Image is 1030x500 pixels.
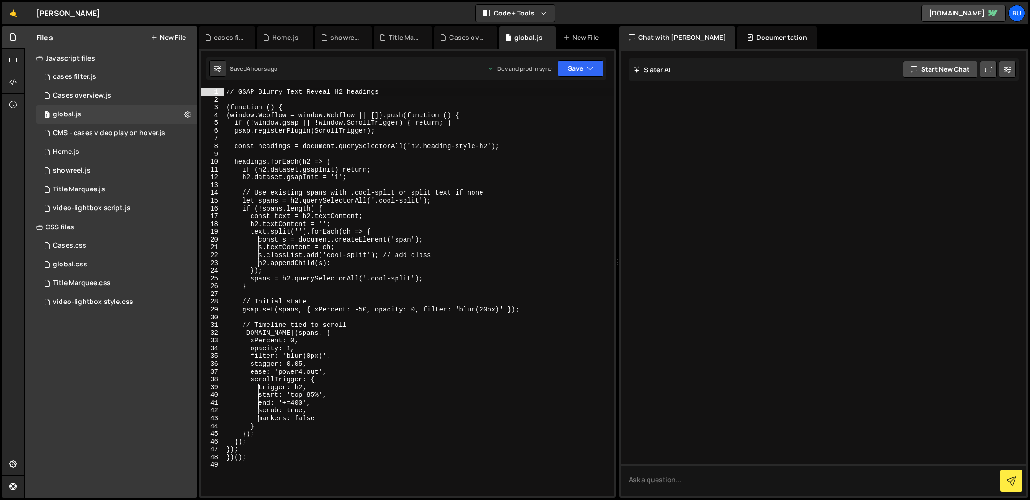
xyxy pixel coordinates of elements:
div: 27 [201,290,224,298]
div: 16080/44245.js [36,68,197,86]
div: 5 [201,119,224,127]
div: Dev and prod in sync [488,65,552,73]
div: 48 [201,454,224,462]
div: Title Marquee.js [53,185,105,194]
div: 34 [201,345,224,353]
div: 35 [201,352,224,360]
div: 16080/46144.css [36,255,197,274]
span: 1 [44,112,50,119]
div: 16080/43931.js [36,180,197,199]
div: CSS files [25,218,197,236]
div: 31 [201,321,224,329]
div: cases filter.js [53,73,96,81]
div: 4 hours ago [247,65,278,73]
div: 23 [201,259,224,267]
div: 16080/45708.js [36,105,197,124]
div: 33 [201,337,224,345]
a: Bu [1008,5,1025,22]
div: 2 [201,96,224,104]
div: 37 [201,368,224,376]
div: 16 [201,205,224,213]
div: 38 [201,376,224,384]
div: showreel.js [53,167,91,175]
div: 1 [201,88,224,96]
div: 46 [201,438,224,446]
div: Title Marquee.css [53,279,111,288]
div: [PERSON_NAME] [36,8,100,19]
div: 17 [201,212,224,220]
div: 16080/43137.js [36,161,197,180]
div: 22 [201,251,224,259]
div: Cases.css [53,242,86,250]
div: global.js [53,110,81,119]
div: 11 [201,166,224,174]
div: 42 [201,407,224,415]
div: 47 [201,446,224,454]
div: 9 [201,151,224,159]
a: 🤙 [2,2,25,24]
div: 41 [201,399,224,407]
div: 25 [201,275,224,283]
div: cases filter.js [214,33,244,42]
div: 24 [201,267,224,275]
div: global.css [53,260,87,269]
h2: Slater AI [633,65,671,74]
div: 10 [201,158,224,166]
div: 44 [201,423,224,431]
div: Cases overview.js [53,91,111,100]
div: video-lightbox script.js [53,204,130,212]
button: Start new chat [903,61,977,78]
div: 16080/46119.js [36,86,197,105]
div: 45 [201,430,224,438]
div: 7 [201,135,224,143]
div: 16080/43930.css [36,274,197,293]
div: CMS - cases video play on hover.js [53,129,165,137]
div: 8 [201,143,224,151]
h2: Files [36,32,53,43]
div: Javascript files [25,49,197,68]
div: 30 [201,314,224,322]
div: Home.js [272,33,298,42]
div: 16080/43141.js [36,124,197,143]
div: global.js [514,33,542,42]
div: Documentation [737,26,816,49]
div: 16080/43926.js [36,199,197,218]
div: 13 [201,182,224,189]
a: [DOMAIN_NAME] [921,5,1006,22]
div: 18 [201,220,224,228]
div: 4 [201,112,224,120]
div: 15 [201,197,224,205]
div: 19 [201,228,224,236]
div: Saved [230,65,278,73]
button: Save [558,60,603,77]
div: Home.js [53,148,79,156]
button: New File [151,34,186,41]
div: 29 [201,306,224,314]
div: 20 [201,236,224,244]
div: 3 [201,104,224,112]
div: 32 [201,329,224,337]
div: 21 [201,243,224,251]
div: showreel.js [330,33,360,42]
div: 36 [201,360,224,368]
div: 16080/45757.css [36,236,197,255]
div: 16080/43928.css [36,293,197,311]
div: 12 [201,174,224,182]
div: 26 [201,282,224,290]
div: 43 [201,415,224,423]
div: 39 [201,384,224,392]
div: 16080/43136.js [36,143,197,161]
div: 40 [201,391,224,399]
div: Chat with [PERSON_NAME] [619,26,736,49]
div: 6 [201,127,224,135]
div: New File [563,33,603,42]
div: 49 [201,461,224,469]
div: 28 [201,298,224,306]
div: 14 [201,189,224,197]
div: video-lightbox style.css [53,298,133,306]
div: Title Marquee.js [389,33,421,42]
button: Code + Tools [476,5,555,22]
div: Cases overview.js [449,33,486,42]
